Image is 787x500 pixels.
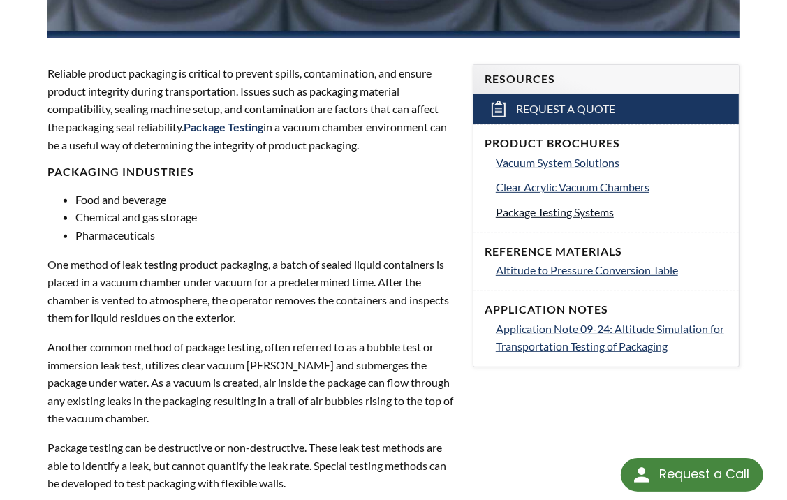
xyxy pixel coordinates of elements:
a: Altitude to Pressure Conversion Table [496,261,728,279]
h4: Product Brochures [485,136,728,151]
img: round button [631,464,653,486]
span: Application Note 09-24: Altitude Simulation for Transportation Testing of Packaging [496,322,724,353]
p: Reliable product packaging is critical to prevent spills, contamination, and ensure product integ... [47,64,456,154]
div: Request a Call [621,458,763,492]
a: Clear Acrylic Vacuum Chambers [496,178,728,196]
p: One method of leak testing product packaging, a batch of sealed liquid containers is placed in a ... [47,256,456,327]
h4: Application Notes [485,302,728,317]
li: Chemical and gas storage [75,208,456,226]
h4: Reference Materials [485,244,728,259]
strong: Package Testing [184,120,263,133]
h4: Resources [485,72,728,87]
a: Vacuum System Solutions [496,154,728,172]
span: Altitude to Pressure Conversion Table [496,263,678,277]
span: Clear Acrylic Vacuum Chambers [496,180,649,193]
span: Package Testing Systems [496,205,614,219]
p: Another common method of package testing, often referred to as a bubble test or immersion leak te... [47,338,456,427]
li: Food and beverage [75,191,456,209]
span: Request a Quote [516,102,615,117]
p: Package testing can be destructive or non-destructive. These leak test methods are able to identi... [47,439,456,492]
a: Package Testing Systems [496,203,728,221]
span: Vacuum System Solutions [496,156,619,169]
div: Request a Call [659,458,749,490]
strong: Packaging industries [47,165,194,178]
li: Pharmaceuticals [75,226,456,244]
a: Request a Quote [473,94,739,124]
a: Application Note 09-24: Altitude Simulation for Transportation Testing of Packaging [496,320,728,355]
